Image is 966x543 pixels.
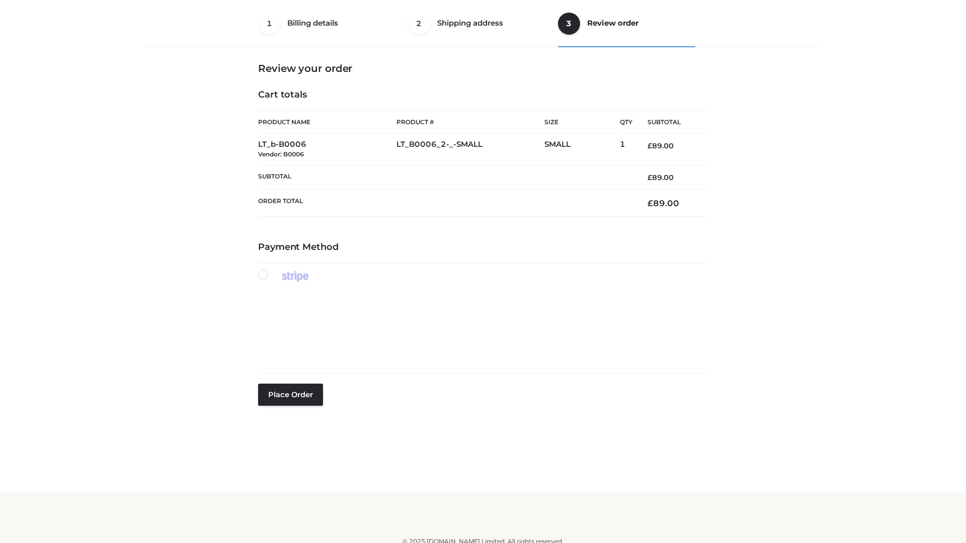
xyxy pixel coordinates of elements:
span: £ [648,173,652,182]
td: SMALL [544,134,620,165]
h4: Cart totals [258,89,708,101]
th: Subtotal [258,165,632,190]
small: Vendor: B0006 [258,150,304,158]
th: Qty [620,111,632,134]
th: Subtotal [632,111,708,134]
th: Size [544,111,615,134]
th: Product # [396,111,544,134]
td: LT_B0006_2-_-SMALL [396,134,544,165]
h3: Review your order [258,62,708,74]
span: £ [648,198,653,208]
bdi: 89.00 [648,141,674,150]
td: LT_b-B0006 [258,134,396,165]
button: Place order [258,384,323,406]
iframe: Secure payment input frame [256,293,706,356]
bdi: 89.00 [648,173,674,182]
td: 1 [620,134,632,165]
th: Product Name [258,111,396,134]
span: £ [648,141,652,150]
h4: Payment Method [258,242,708,253]
bdi: 89.00 [648,198,679,208]
th: Order Total [258,190,632,217]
